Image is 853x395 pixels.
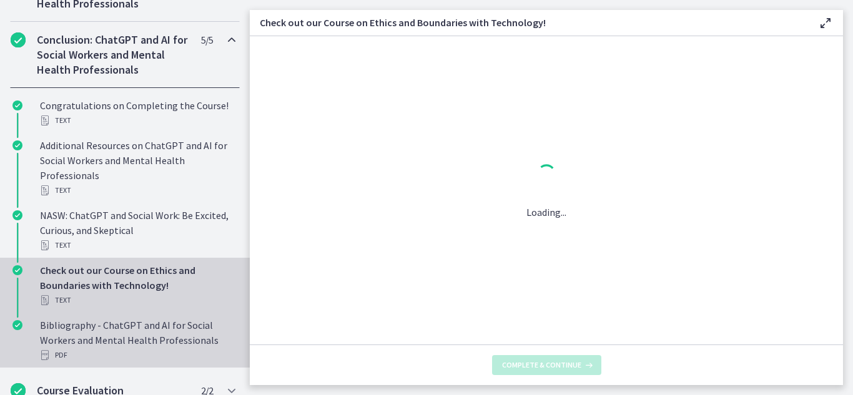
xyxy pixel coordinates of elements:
div: Additional Resources on ChatGPT and AI for Social Workers and Mental Health Professionals [40,138,235,198]
i: Completed [12,100,22,110]
span: 5 / 5 [201,32,213,47]
div: PDF [40,348,235,363]
div: Congratulations on Completing the Course! [40,98,235,128]
i: Completed [11,32,26,47]
i: Completed [12,320,22,330]
div: Text [40,183,235,198]
p: Loading... [526,205,566,220]
div: Text [40,293,235,308]
div: 1 [526,161,566,190]
div: Bibliography - ChatGPT and AI for Social Workers and Mental Health Professionals [40,318,235,363]
i: Completed [12,265,22,275]
div: Text [40,238,235,253]
div: NASW: ChatGPT and Social Work: Be Excited, Curious, and Skeptical [40,208,235,253]
span: Complete & continue [502,360,581,370]
i: Completed [12,210,22,220]
button: Complete & continue [492,355,601,375]
h2: Conclusion: ChatGPT and AI for Social Workers and Mental Health Professionals [37,32,189,77]
i: Completed [12,140,22,150]
div: Text [40,113,235,128]
div: Check out our Course on Ethics and Boundaries with Technology! [40,263,235,308]
h3: Check out our Course on Ethics and Boundaries with Technology! [260,15,798,30]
